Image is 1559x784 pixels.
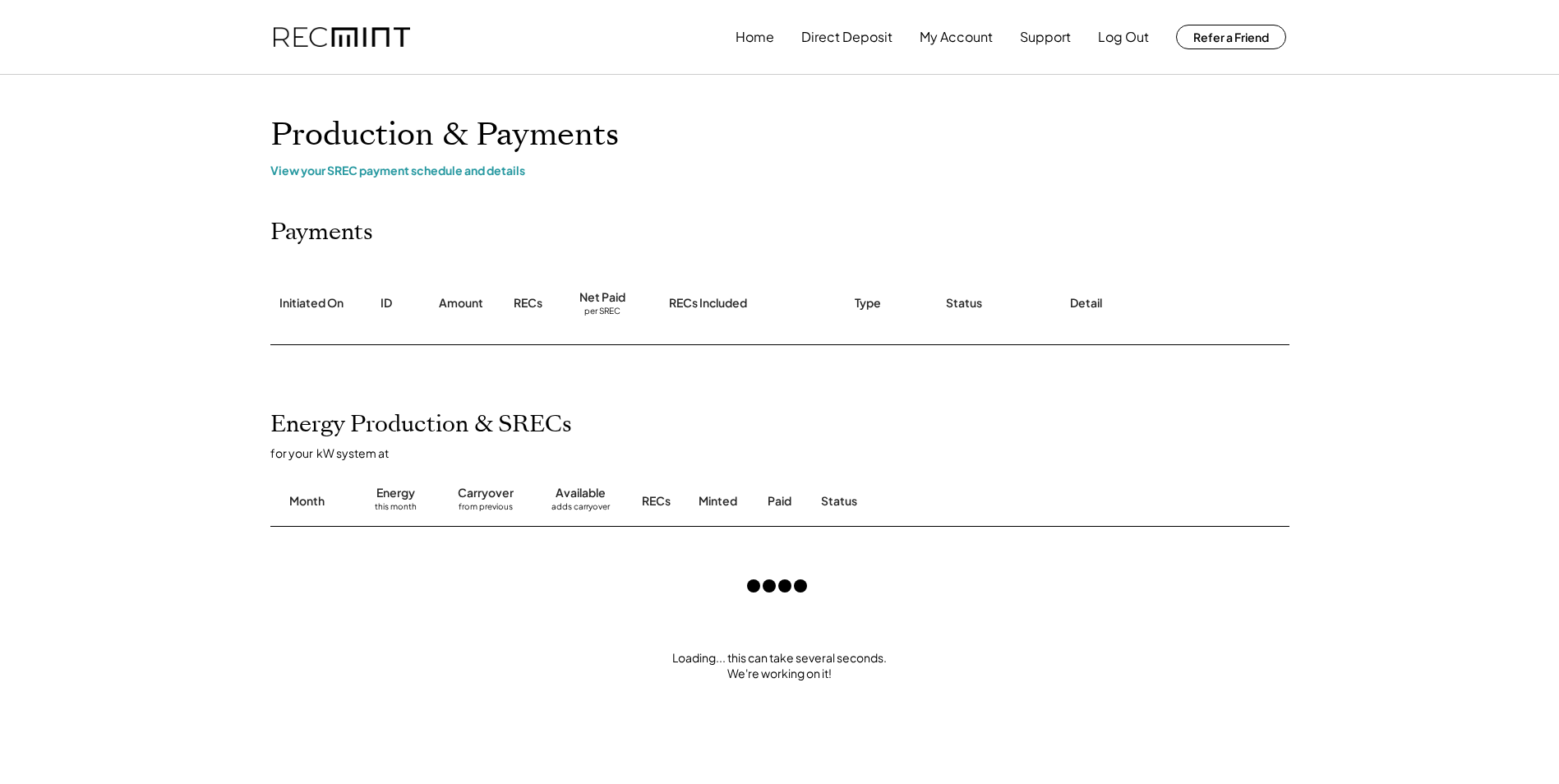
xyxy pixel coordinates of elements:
[270,219,373,247] h2: Payments
[270,445,1306,460] div: for your kW system at
[642,493,671,510] div: RECs
[801,21,893,53] button: Direct Deposit
[459,501,513,518] div: from previous
[551,501,610,518] div: adds carryover
[289,493,325,510] div: Month
[768,493,791,510] div: Paid
[855,295,881,311] div: Type
[254,650,1306,682] div: Loading... this can take several seconds. We're working on it!
[376,485,415,501] div: Energy
[1098,21,1149,53] button: Log Out
[699,493,737,510] div: Minted
[514,295,542,311] div: RECs
[1070,295,1102,311] div: Detail
[439,295,483,311] div: Amount
[736,21,774,53] button: Home
[458,485,514,501] div: Carryover
[584,306,620,318] div: per SREC
[579,289,625,306] div: Net Paid
[270,116,1289,154] h1: Production & Payments
[946,295,982,311] div: Status
[279,295,344,311] div: Initiated On
[375,501,417,518] div: this month
[270,163,1289,178] div: View your SREC payment schedule and details
[1176,25,1286,49] button: Refer a Friend
[381,295,392,311] div: ID
[1020,21,1071,53] button: Support
[270,411,572,439] h2: Energy Production & SRECs
[920,21,993,53] button: My Account
[821,493,1100,510] div: Status
[669,295,747,311] div: RECs Included
[274,27,410,48] img: recmint-logotype%403x.png
[556,485,606,501] div: Available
